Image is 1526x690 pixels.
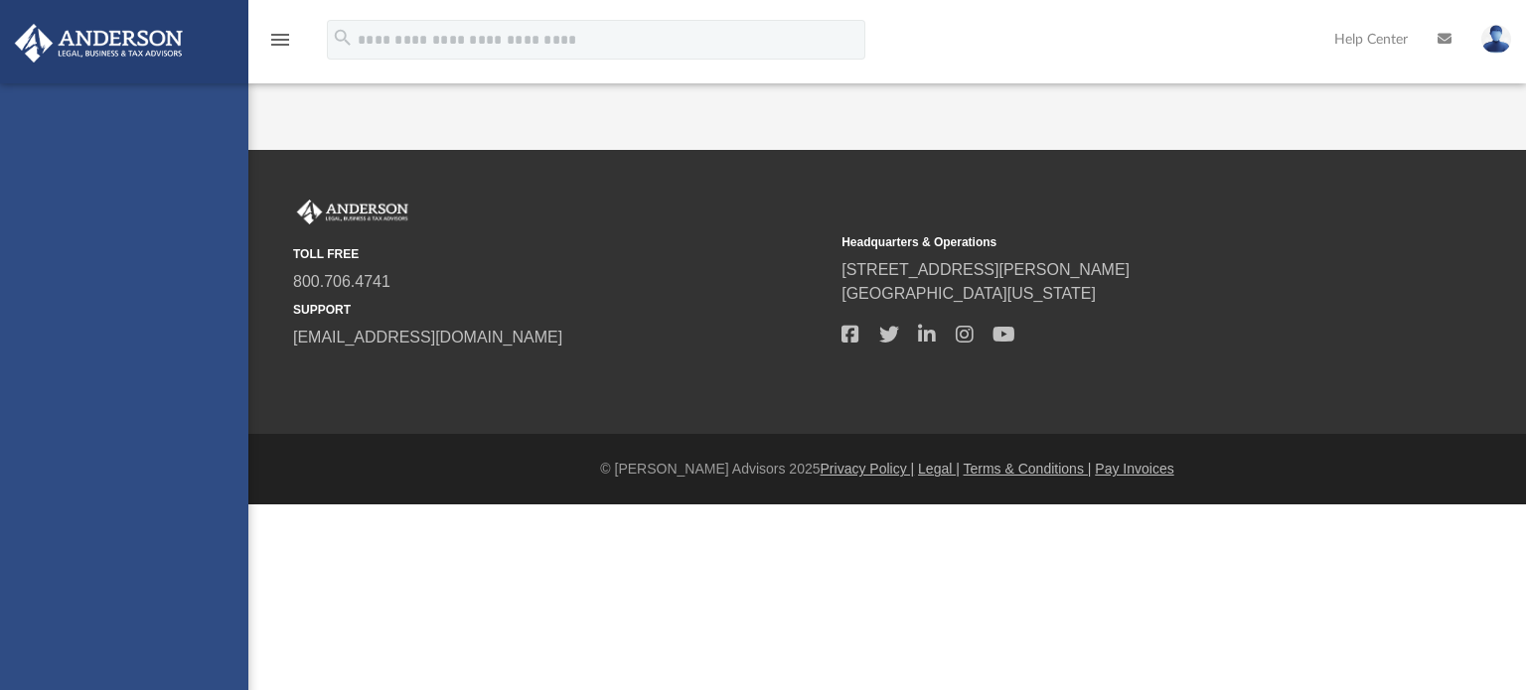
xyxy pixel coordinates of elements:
a: [STREET_ADDRESS][PERSON_NAME] [841,261,1130,278]
a: [GEOGRAPHIC_DATA][US_STATE] [841,285,1096,302]
a: 800.706.4741 [293,273,390,290]
img: User Pic [1481,25,1511,54]
a: Terms & Conditions | [964,461,1092,477]
a: Privacy Policy | [821,461,915,477]
small: SUPPORT [293,301,828,319]
img: Anderson Advisors Platinum Portal [293,200,412,225]
a: Pay Invoices [1095,461,1173,477]
small: Headquarters & Operations [841,233,1376,251]
a: menu [268,38,292,52]
div: © [PERSON_NAME] Advisors 2025 [248,459,1526,480]
i: search [332,27,354,49]
i: menu [268,28,292,52]
a: Legal | [918,461,960,477]
a: [EMAIL_ADDRESS][DOMAIN_NAME] [293,329,562,345]
small: TOLL FREE [293,245,828,263]
img: Anderson Advisors Platinum Portal [9,24,189,63]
